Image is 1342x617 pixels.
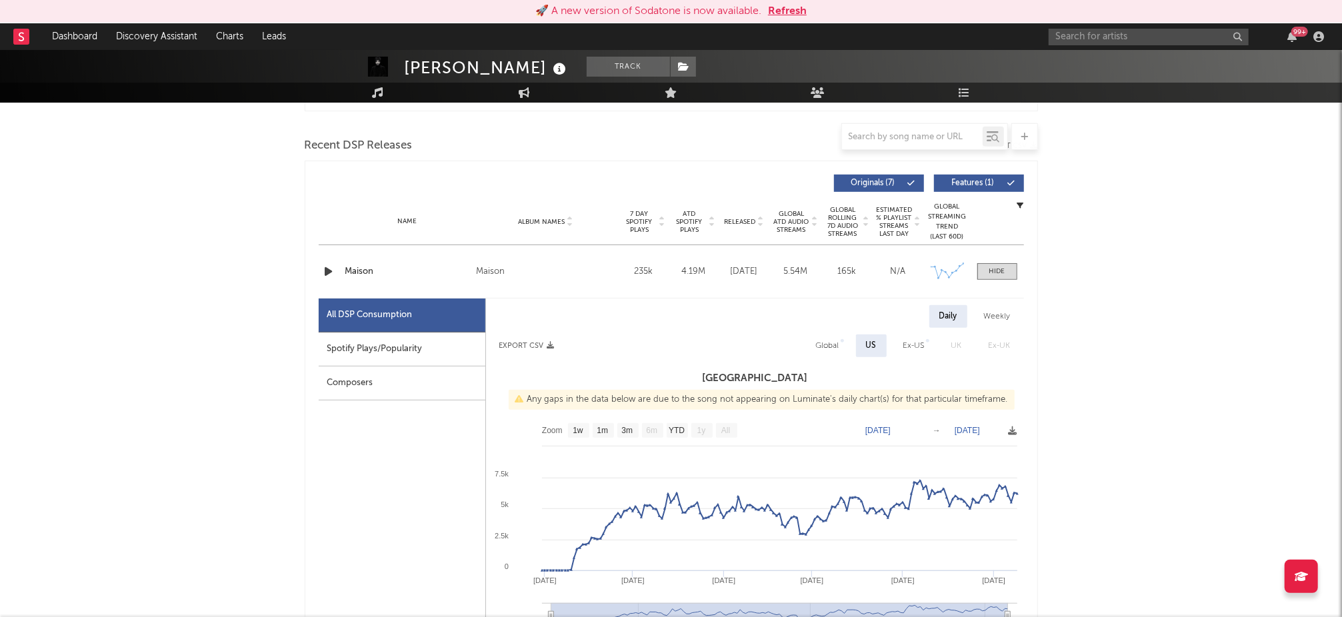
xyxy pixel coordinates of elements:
[825,206,861,238] span: Global Rolling 7D Audio Streams
[982,576,1005,584] text: [DATE]
[587,57,670,77] button: Track
[573,426,583,436] text: 1w
[721,426,729,436] text: All
[207,23,253,50] a: Charts
[509,390,1015,410] div: Any gaps in the data below are due to the song not appearing on Luminate's daily chart(s) for tha...
[535,3,761,19] div: 🚀 A new version of Sodatone is now available.
[834,175,924,192] button: Originals(7)
[876,265,921,279] div: N/A
[519,218,565,226] span: Album Names
[816,338,839,354] div: Global
[495,470,509,478] text: 7.5k
[253,23,295,50] a: Leads
[903,338,925,354] div: Ex-US
[501,500,509,508] text: 5k
[622,210,657,234] span: 7 Day Spotify Plays
[622,265,665,279] div: 235k
[943,179,1004,187] span: Features ( 1 )
[345,265,470,279] a: Maison
[773,265,818,279] div: 5.54M
[499,342,555,350] button: Export CSV
[876,206,913,238] span: Estimated % Playlist Streams Last Day
[934,175,1024,192] button: Features(1)
[725,218,756,226] span: Released
[1291,27,1308,37] div: 99 +
[891,576,915,584] text: [DATE]
[319,332,485,366] div: Spotify Plays/Popularity
[722,265,767,279] div: [DATE]
[107,23,207,50] a: Discovery Assistant
[597,426,608,436] text: 1m
[477,264,505,280] div: Maison
[865,426,891,435] text: [DATE]
[697,426,705,436] text: 1y
[672,210,707,234] span: ATD Spotify Plays
[927,202,967,242] div: Global Streaming Trend (Last 60D)
[974,305,1021,328] div: Weekly
[495,532,509,540] text: 2.5k
[43,23,107,50] a: Dashboard
[542,426,563,436] text: Zoom
[866,338,877,354] div: US
[843,179,904,187] span: Originals ( 7 )
[1287,31,1297,42] button: 99+
[345,217,470,227] div: Name
[327,307,413,323] div: All DSP Consumption
[768,3,807,19] button: Refresh
[646,426,657,436] text: 6m
[933,426,941,435] text: →
[669,426,685,436] text: YTD
[773,210,810,234] span: Global ATD Audio Streams
[621,426,633,436] text: 3m
[929,305,967,328] div: Daily
[800,576,823,584] text: [DATE]
[533,576,557,584] text: [DATE]
[621,576,645,584] text: [DATE]
[319,366,485,400] div: Composers
[672,265,715,279] div: 4.19M
[504,562,508,570] text: 0
[825,265,869,279] div: 165k
[955,426,980,435] text: [DATE]
[405,57,570,79] div: [PERSON_NAME]
[842,132,983,143] input: Search by song name or URL
[486,370,1024,386] h3: [GEOGRAPHIC_DATA]
[712,576,735,584] text: [DATE]
[1049,29,1249,45] input: Search for artists
[319,299,485,332] div: All DSP Consumption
